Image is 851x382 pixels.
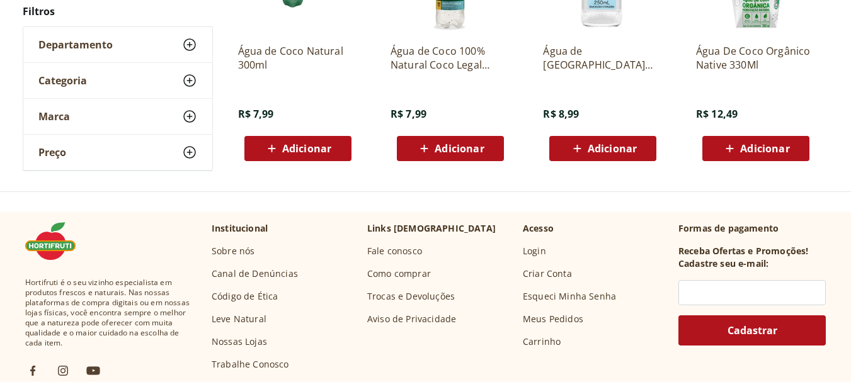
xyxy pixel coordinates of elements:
[38,110,70,123] span: Marca
[23,99,212,134] button: Marca
[23,135,212,170] button: Preço
[702,136,809,161] button: Adicionar
[588,143,637,154] span: Adicionar
[244,136,351,161] button: Adicionar
[543,107,579,121] span: R$ 8,99
[367,222,496,235] p: Links [DEMOGRAPHIC_DATA]
[678,315,826,345] button: Cadastrar
[212,245,254,257] a: Sobre nós
[523,290,616,303] a: Esqueci Minha Senha
[282,143,331,154] span: Adicionar
[38,38,113,51] span: Departamento
[391,107,426,121] span: R$ 7,99
[25,222,88,260] img: Hortifruti
[391,44,510,72] a: Água de Coco 100% Natural Coco Legal 300ml
[740,143,789,154] span: Adicionar
[523,313,583,325] a: Meus Pedidos
[38,74,87,87] span: Categoria
[678,245,808,257] h3: Receba Ofertas e Promoções!
[238,107,274,121] span: R$ 7,99
[523,267,572,280] a: Criar Conta
[38,146,66,159] span: Preço
[549,136,656,161] button: Adicionar
[367,290,455,303] a: Trocas e Devoluções
[212,267,298,280] a: Canal de Denúncias
[523,222,554,235] p: Acesso
[212,335,267,348] a: Nossas Lojas
[23,63,212,98] button: Categoria
[212,290,278,303] a: Código de Ética
[728,325,777,335] span: Cadastrar
[367,313,456,325] a: Aviso de Privacidade
[238,44,358,72] a: Água de Coco Natural 300ml
[212,358,289,371] a: Trabalhe Conosco
[25,363,40,378] img: fb
[86,363,101,378] img: ytb
[367,267,431,280] a: Como comprar
[678,257,768,270] h3: Cadastre seu e-mail:
[212,313,266,325] a: Leve Natural
[678,222,826,235] p: Formas de pagamento
[23,27,212,62] button: Departamento
[55,363,71,378] img: ig
[397,136,504,161] button: Adicionar
[435,143,484,154] span: Adicionar
[543,44,663,72] a: Água de [GEOGRAPHIC_DATA] 250ml
[523,335,561,348] a: Carrinho
[696,44,816,72] a: Água De Coco Orgânico Native 330Ml
[212,222,268,235] p: Institucional
[523,245,546,257] a: Login
[367,245,422,257] a: Fale conosco
[25,278,191,348] span: Hortifruti é o seu vizinho especialista em produtos frescos e naturais. Nas nossas plataformas de...
[696,107,738,121] span: R$ 12,49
